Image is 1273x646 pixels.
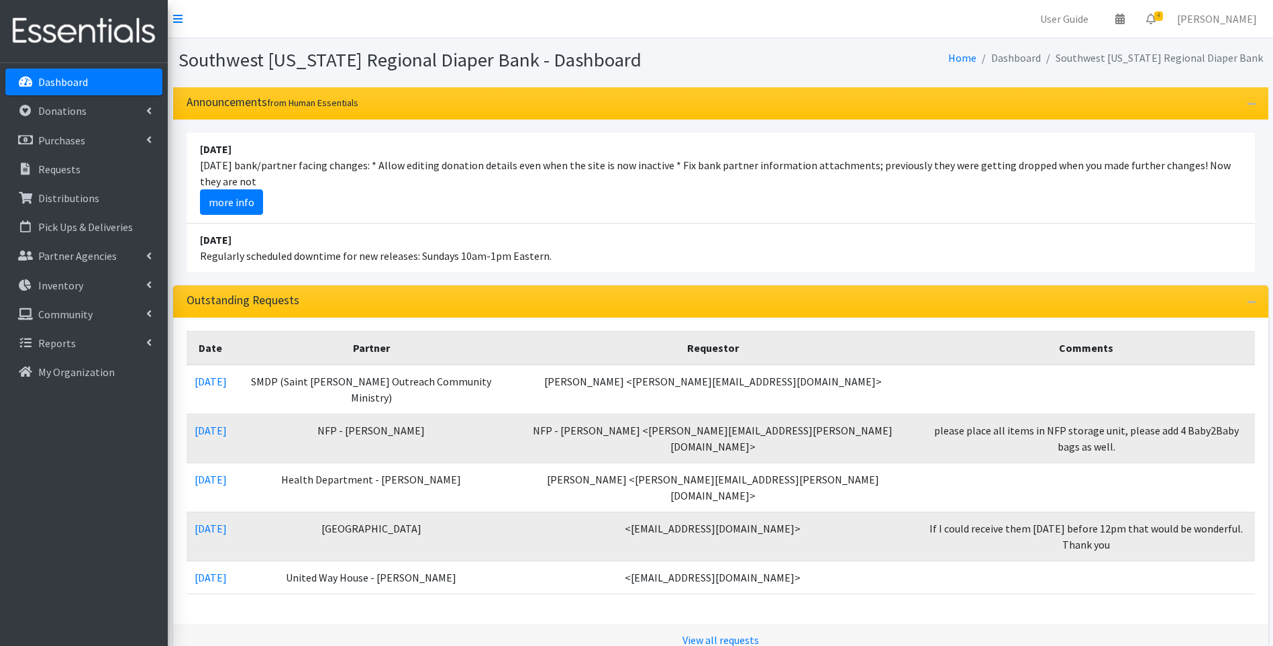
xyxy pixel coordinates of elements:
p: Community [38,308,93,321]
li: Dashboard [976,48,1041,68]
p: Requests [38,163,81,176]
p: Pick Ups & Deliveries [38,220,133,234]
a: Reports [5,330,162,357]
td: Health Department - [PERSON_NAME] [235,463,508,512]
td: <[EMAIL_ADDRESS][DOMAIN_NAME]> [508,561,919,594]
td: <[EMAIL_ADDRESS][DOMAIN_NAME]> [508,512,919,561]
a: more info [200,189,263,215]
p: Purchases [38,134,85,147]
a: [DATE] [195,522,227,535]
td: [PERSON_NAME] <[PERSON_NAME][EMAIL_ADDRESS][PERSON_NAME][DOMAIN_NAME]> [508,463,919,512]
h1: Southwest [US_STATE] Regional Diaper Bank - Dashboard [179,48,716,72]
a: Partner Agencies [5,242,162,269]
strong: [DATE] [200,142,232,156]
a: User Guide [1029,5,1099,32]
p: Distributions [38,191,99,205]
p: Reports [38,336,76,350]
a: Dashboard [5,68,162,95]
li: Southwest [US_STATE] Regional Diaper Bank [1041,48,1263,68]
li: Regularly scheduled downtime for new releases: Sundays 10am-1pm Eastern. [187,224,1255,272]
td: NFP - [PERSON_NAME] <[PERSON_NAME][EMAIL_ADDRESS][PERSON_NAME][DOMAIN_NAME]> [508,414,919,463]
a: My Organization [5,359,162,385]
small: from Human Essentials [267,97,358,109]
a: Distributions [5,185,162,212]
a: Home [948,51,976,64]
a: [DATE] [195,473,227,486]
a: 4 [1135,5,1166,32]
a: [PERSON_NAME] [1166,5,1268,32]
p: Dashboard [38,75,88,89]
th: Requestor [508,331,919,365]
h3: Outstanding Requests [187,293,299,308]
a: Community [5,301,162,328]
th: Comments [918,331,1254,365]
strong: [DATE] [200,233,232,246]
th: Partner [235,331,508,365]
a: Pick Ups & Deliveries [5,214,162,240]
td: NFP - [PERSON_NAME] [235,414,508,463]
img: HumanEssentials [5,9,162,54]
a: Requests [5,156,162,183]
p: Partner Agencies [38,249,117,263]
th: Date [187,331,235,365]
a: Purchases [5,127,162,154]
a: Inventory [5,272,162,299]
td: United Way House - [PERSON_NAME] [235,561,508,594]
a: Donations [5,97,162,124]
a: [DATE] [195,424,227,437]
p: Donations [38,104,87,118]
span: 4 [1154,11,1163,21]
h3: Announcements [187,95,358,109]
td: If I could receive them [DATE] before 12pm that would be wonderful. Thank you [918,512,1254,561]
p: Inventory [38,279,83,292]
p: My Organization [38,365,115,379]
td: [PERSON_NAME] <[PERSON_NAME][EMAIL_ADDRESS][DOMAIN_NAME]> [508,365,919,414]
li: [DATE] bank/partner facing changes: * Allow editing donation details even when the site is now in... [187,133,1255,224]
a: [DATE] [195,571,227,584]
td: [GEOGRAPHIC_DATA] [235,512,508,561]
td: SMDP (Saint [PERSON_NAME] Outreach Community Ministry) [235,365,508,414]
a: [DATE] [195,375,227,388]
td: please place all items in NFP storage unit, please add 4 Baby2Baby bags as well. [918,414,1254,463]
